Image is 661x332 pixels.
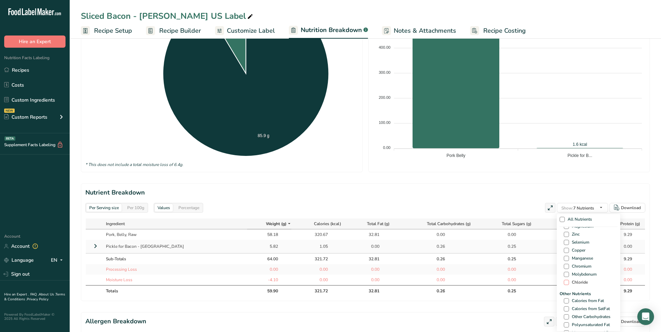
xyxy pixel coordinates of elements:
[557,203,608,213] button: Show:7 Nutrients
[310,277,328,283] div: 0.00
[569,256,593,261] span: Manganese
[310,243,328,250] div: 1.05
[382,23,456,39] a: Notes & Attachments
[27,297,48,302] a: Privacy Policy
[301,25,362,35] span: Nutrition Breakdown
[569,280,588,285] span: Chloride
[103,285,247,296] th: Totals
[176,204,202,212] div: Percentage
[4,35,66,48] button: Hire an Expert
[569,240,589,245] span: Selenium
[266,221,286,227] span: Weight (g)
[85,188,645,197] h2: Nutrient Breakdown
[362,243,379,250] div: 0.00
[379,120,391,125] tspan: 100.00
[81,10,254,22] div: Sliced Bacon - [PERSON_NAME] US Label
[81,23,132,39] a: Recipe Setup
[502,221,531,227] span: Total Sugars (g)
[86,204,122,212] div: Per Serving size
[499,243,516,250] div: 0.25
[483,26,526,35] span: Recipe Costing
[446,153,465,158] tspan: Pork Belly
[561,205,594,211] span: 7 Nutrients
[428,288,445,294] div: 0.26
[159,26,201,35] span: Recipe Builder
[620,221,640,227] span: Protein (g)
[314,221,341,227] span: Calories (kcal)
[383,145,390,150] tspan: 0.00
[560,291,617,297] span: Other Nutrients
[103,253,247,264] td: Sub-Totals
[569,248,585,253] span: Copper
[569,322,610,327] span: Polyunsaturated Fat
[499,231,516,238] div: 0.00
[30,292,39,297] a: FAQ .
[428,256,445,262] div: 0.26
[106,221,125,227] span: Ingredient
[609,203,645,213] button: Download
[568,153,592,158] tspan: Pickle for B...
[261,231,278,238] div: 58.18
[39,292,55,297] a: About Us .
[4,292,65,302] a: Terms & Conditions .
[215,23,275,39] a: Customize Label
[637,308,654,325] div: Open Intercom Messenger
[621,318,641,325] div: Download
[499,288,516,294] div: 0.25
[85,317,146,326] h2: Allergen Breakdown
[4,313,66,321] div: Powered By FoodLabelMaker © 2025 All Rights Reserved
[569,298,604,303] span: Calories from Fat
[569,232,580,237] span: Zinc
[310,256,328,262] div: 321.72
[367,221,390,227] span: Total Fat (g)
[261,243,278,250] div: 5.82
[569,306,610,311] span: Calories from SatFat
[561,205,573,211] span: Show:
[261,266,278,272] div: 0.00
[394,26,456,35] span: Notes & Attachments
[362,266,379,272] div: 0.00
[569,272,597,277] span: Molybdenum
[261,277,278,283] div: -4.10
[428,266,445,272] div: 0.00
[428,231,445,238] div: 0.00
[227,26,275,35] span: Customize Label
[499,256,516,262] div: 0.25
[261,288,278,294] div: 59.90
[261,256,278,262] div: 64.00
[362,231,379,238] div: 32.81
[621,205,641,211] div: Download
[427,221,471,227] span: Total Carbohydrates (g)
[4,113,47,121] div: Custom Reports
[310,288,328,294] div: 321.72
[85,161,358,168] div: * This does not include a total moisture loss of 6.4g.
[379,45,391,49] tspan: 400.00
[94,26,132,35] span: Recipe Setup
[470,23,526,39] a: Recipe Costing
[5,136,15,141] div: BETA
[428,277,445,283] div: 0.00
[310,231,328,238] div: 320.67
[569,314,610,319] span: Other Carbohydrates
[362,288,379,294] div: 32.81
[103,229,247,240] td: Pork, Belly, Raw
[379,70,391,74] tspan: 300.00
[362,277,379,283] div: 0.00
[124,204,147,212] div: Per 100g
[155,204,173,212] div: Values
[556,317,608,326] button: Show:9 Allergens
[103,275,247,285] td: Moisture Loss
[362,256,379,262] div: 32.81
[289,22,368,39] a: Nutrition Breakdown
[428,243,445,250] div: 0.26
[609,317,645,326] button: Download
[51,256,66,264] div: EN
[4,254,34,266] a: Language
[103,264,247,275] td: Processing Loss
[310,266,328,272] div: 0.00
[499,277,516,283] div: 0.00
[146,23,201,39] a: Recipe Builder
[4,109,15,113] div: NEW
[569,264,591,269] span: Chromium
[565,217,592,222] span: All Nutrients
